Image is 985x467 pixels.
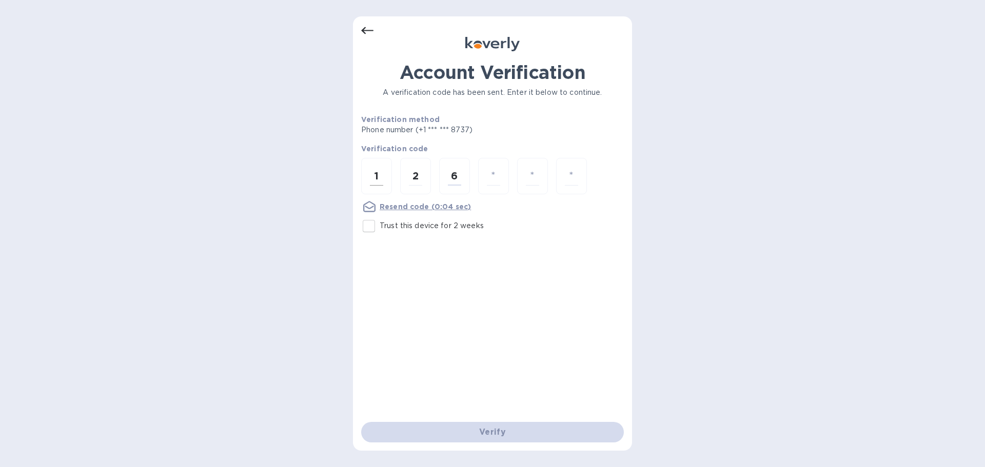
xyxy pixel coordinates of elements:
[380,202,471,211] u: Resend code (0:04 sec)
[361,62,624,83] h1: Account Verification
[361,144,624,154] p: Verification code
[380,220,484,231] p: Trust this device for 2 weeks
[361,125,551,135] p: Phone number (+1 *** *** 8737)
[361,87,624,98] p: A verification code has been sent. Enter it below to continue.
[361,115,440,124] b: Verification method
